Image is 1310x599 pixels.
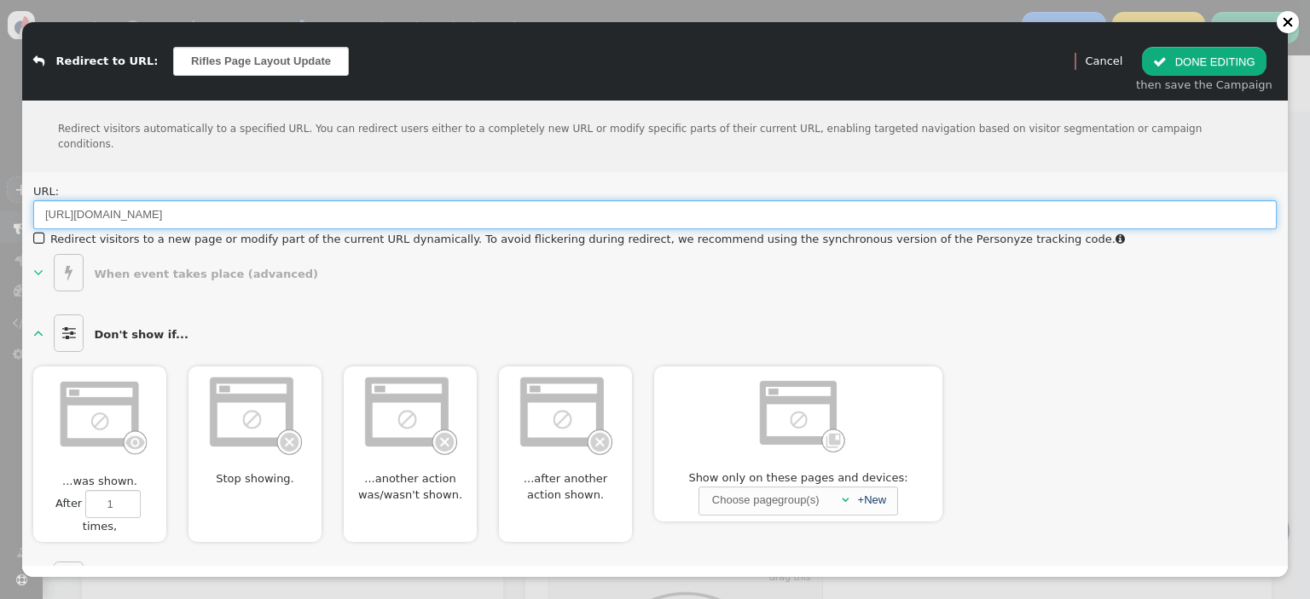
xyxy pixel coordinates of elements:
div: then save the Campaign [1136,77,1272,94]
a: +New [858,493,887,506]
span:  [1116,233,1125,245]
div: Redirect visitors automatically to a specified URL. You can redirect users either to a completely... [22,101,1288,172]
span: ...after another action shown. [499,470,632,504]
span: Show only on these pages and devices: [682,469,915,487]
img: pagegroup_dimmed.png [750,372,848,455]
span: ...another action was/wasn't shown. [344,470,477,504]
img: onclosed_dont_show_again_dimmed.png [206,372,304,455]
label: After times, [33,490,166,535]
span: Stop showing. [209,470,300,487]
button: DONE EDITING [1142,47,1266,76]
span:  [54,562,84,599]
img: onshown_dont_show_again_dimmed.png [51,372,149,458]
a:   When event takes place (advanced) [33,254,325,291]
a:   Google Analytics reporting [33,562,269,599]
span:  [1153,55,1167,68]
a:   Don't show if... [33,314,195,352]
span:  [33,325,43,341]
span: Transform current URL [33,228,48,250]
span:  [842,494,849,505]
img: onclosed_dont_show_again_dimmed.png [362,372,460,455]
b: Don't show if... [95,328,188,341]
b: When event takes place (advanced) [95,268,319,280]
span: Redirect to URL: [56,55,159,68]
div: URL: [33,183,1277,200]
input: Action name [173,47,349,76]
span:  [33,56,44,67]
img: onclosed_dont_show_again_dimmed.png [517,372,615,455]
a: Cancel [1085,55,1122,67]
input: Aftertimes, [85,490,141,519]
span:  [54,314,84,352]
div: Choose pagegroup(s) [710,487,821,513]
span:  [33,264,43,280]
label: Redirect visitors to a new page or modify part of the current URL dynamically. To avoid flickerin... [33,233,1125,245]
span: ...was shown. [55,473,143,490]
span:  [54,254,84,291]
